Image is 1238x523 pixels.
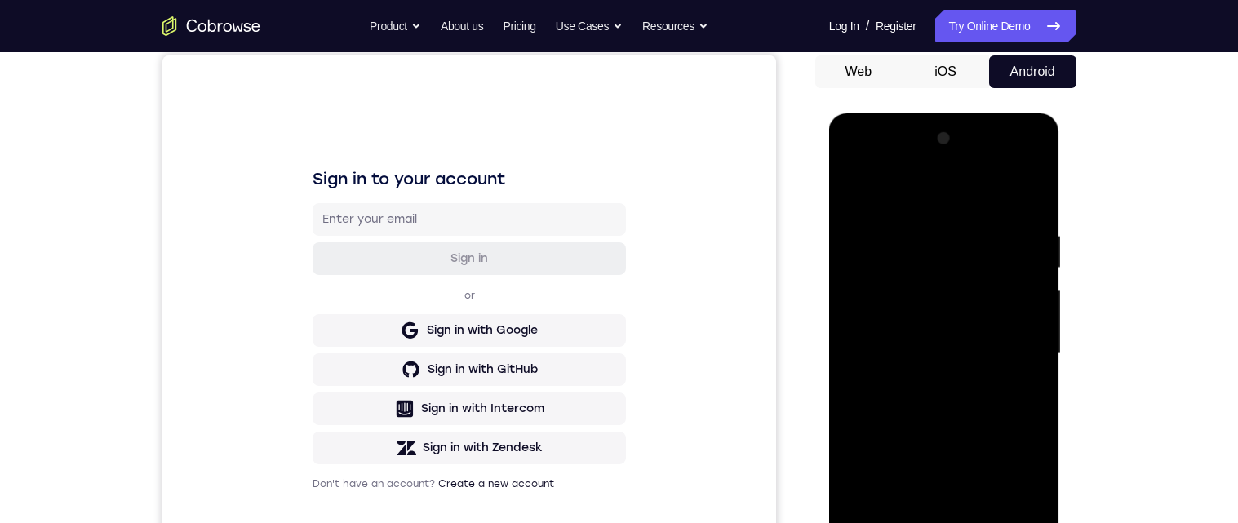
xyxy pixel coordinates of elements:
div: Sign in with Google [264,267,375,283]
button: iOS [902,55,989,88]
a: Pricing [503,10,535,42]
p: or [299,233,316,246]
button: Sign in with Google [150,259,464,291]
a: Register [876,10,916,42]
p: Don't have an account? [150,422,464,435]
a: Log In [829,10,859,42]
a: About us [441,10,483,42]
a: Go to the home page [162,16,260,36]
button: Resources [642,10,708,42]
button: Product [370,10,421,42]
button: Sign in with Zendesk [150,376,464,409]
button: Web [815,55,903,88]
div: Sign in with Zendesk [260,384,380,401]
div: Sign in with GitHub [265,306,375,322]
span: / [866,16,869,36]
a: Try Online Demo [935,10,1076,42]
a: Create a new account [276,423,392,434]
button: Use Cases [556,10,623,42]
button: Android [989,55,1076,88]
div: Sign in with Intercom [259,345,382,361]
button: Sign in with GitHub [150,298,464,330]
button: Sign in with Intercom [150,337,464,370]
